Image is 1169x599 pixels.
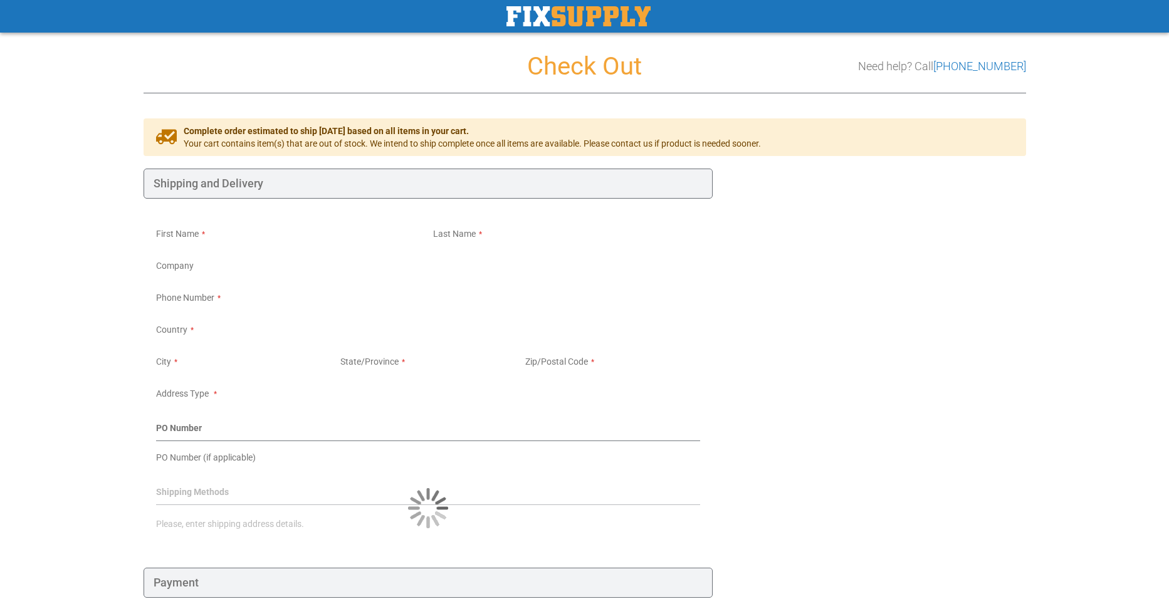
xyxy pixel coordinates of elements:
[340,357,399,367] span: State/Province
[408,488,448,528] img: Loading...
[156,229,199,239] span: First Name
[933,60,1026,73] a: [PHONE_NUMBER]
[433,229,476,239] span: Last Name
[506,6,651,26] a: store logo
[858,60,1026,73] h3: Need help? Call
[156,357,171,367] span: City
[144,169,713,199] div: Shipping and Delivery
[144,568,713,598] div: Payment
[156,422,701,441] div: PO Number
[506,6,651,26] img: Fix Industrial Supply
[184,125,761,137] span: Complete order estimated to ship [DATE] based on all items in your cart.
[156,388,209,398] span: Address Type
[184,137,761,150] span: Your cart contains item(s) that are out of stock. We intend to ship complete once all items are a...
[144,53,1026,80] h1: Check Out
[156,325,187,335] span: Country
[156,261,194,271] span: Company
[156,293,214,303] span: Phone Number
[156,452,256,462] span: PO Number (if applicable)
[525,357,588,367] span: Zip/Postal Code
